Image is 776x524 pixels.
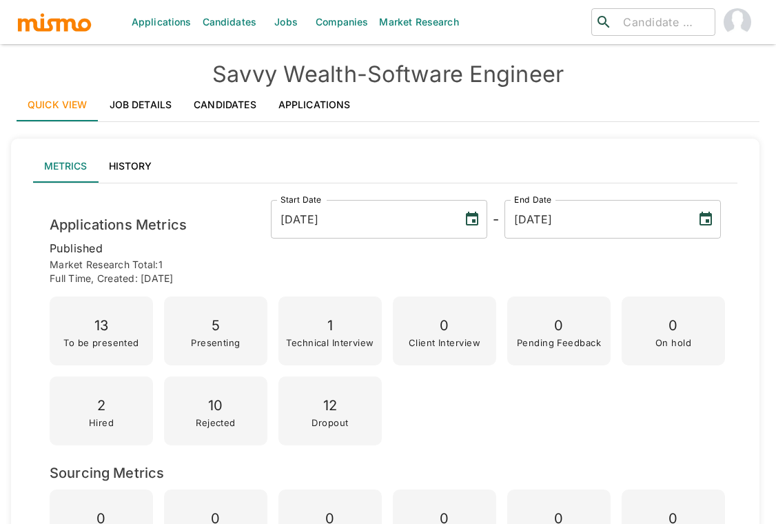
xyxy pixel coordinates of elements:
[692,205,719,233] button: Choose date, selected date is Aug 20, 2025
[196,394,236,418] p: 10
[50,258,721,272] p: Market Research Total: 1
[517,338,601,347] p: Pending Feedback
[312,418,348,427] p: Dropout
[267,88,362,121] a: Applications
[63,314,139,338] p: 13
[409,338,480,347] p: Client Interview
[504,200,686,239] input: MM/DD/YYYY
[50,214,187,236] h6: Applications Metrics
[312,394,348,418] p: 12
[17,61,759,88] h4: Savvy Wealth - Software Engineer
[191,314,240,338] p: 5
[50,462,721,484] h6: Sourcing Metrics
[50,272,721,285] p: Full time , Created: [DATE]
[517,314,601,338] p: 0
[63,338,139,347] p: To be presented
[286,338,374,347] p: Technical Interview
[89,418,114,427] p: Hired
[280,194,322,205] label: Start Date
[617,12,709,32] input: Candidate search
[724,8,751,36] img: Carmen Vilachá
[89,394,114,418] p: 2
[196,418,236,427] p: Rejected
[409,314,480,338] p: 0
[183,88,267,121] a: Candidates
[286,314,374,338] p: 1
[493,208,499,230] h6: -
[33,150,737,183] div: lab API tabs example
[458,205,486,233] button: Choose date, selected date is Feb 12, 2025
[191,338,240,347] p: Presenting
[271,200,453,239] input: MM/DD/YYYY
[655,314,691,338] p: 0
[33,150,98,183] button: Metrics
[99,88,183,121] a: Job Details
[98,150,163,183] button: History
[514,194,551,205] label: End Date
[50,239,721,258] p: published
[17,12,92,32] img: logo
[17,88,99,121] a: Quick View
[655,338,691,347] p: On hold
